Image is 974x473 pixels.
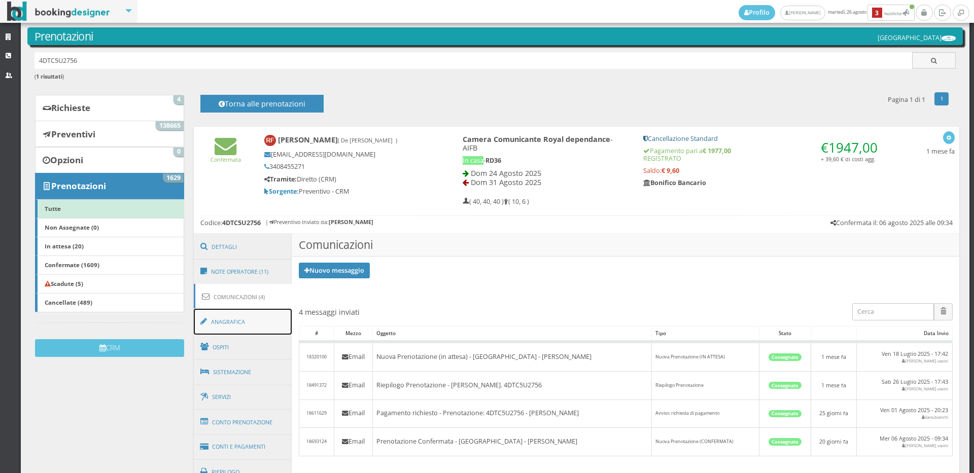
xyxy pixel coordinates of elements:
h5: [GEOGRAPHIC_DATA] [878,34,956,42]
h6: | Preventivo inviato da: [265,219,373,226]
h6: Sab 26 Luglio 2025 - 17:43 [860,379,948,392]
a: [PERSON_NAME] [780,6,825,20]
h5: 3408455271 [264,163,428,170]
h5: Diretto (CRM) [264,175,428,183]
span: martedì, 26 agosto [739,5,916,21]
b: Bonifico Bancario [643,178,706,187]
div: Consegnato [769,438,802,445]
h5: Email [338,381,368,389]
a: Richieste 4 [35,95,184,121]
h5: Email [338,353,368,360]
h6: 1 mese fa [815,354,853,360]
h5: [EMAIL_ADDRESS][DOMAIN_NAME] [264,151,428,158]
td: Nuova Prenotazione (IN ATTESA) [652,342,759,371]
a: Comunicazioni (4) [194,284,292,310]
td: Avviso: richiesta di pagamento [652,399,759,428]
div: Consegnato [769,410,802,417]
a: Conti e Pagamenti [194,434,292,460]
a: Nuovo messaggio [299,263,370,278]
div: Oggetto [373,326,651,341]
button: CRM [35,339,184,357]
a: Note Operatore (11) [194,259,292,285]
button: 3Notifiche [867,5,915,21]
h5: 1 mese fa [926,148,955,155]
td: Nuova Prenotazione (CONFERMATA) [652,428,759,456]
a: Profilo [739,5,775,20]
button: Torna alle prenotazioni [200,95,324,113]
b: Prenotazioni [51,180,106,192]
img: BookingDesigner.com [7,2,110,21]
b: Scadute (5) [45,279,83,287]
h5: Pagamento pari a REGISTRATO [643,147,882,162]
a: Anagrafica [194,309,292,335]
b: Confermate (1609) [45,261,99,269]
b: Sorgente: [264,187,299,196]
small: [PERSON_NAME].vasini [902,386,948,391]
td: 18693124 [299,428,334,456]
input: Cerca [852,303,934,320]
h4: 4 messaggi inviati [299,308,360,316]
h5: Confermata il: 06 agosto 2025 alle 09:34 [830,219,953,227]
b: Preventivi [51,128,95,140]
a: In attesa (20) [35,237,184,256]
span: 1947,00 [828,138,878,157]
h5: Preventivo - CRM [264,188,428,195]
h5: Riepilogo Prenotazione - [PERSON_NAME]. 4DTC5U2756 [376,381,648,389]
span: € [821,138,878,157]
a: Ospiti [194,334,292,360]
a: Non Assegnate (0) [35,218,184,237]
b: 4DTC5U2756 [222,219,261,227]
h5: Pagina 1 di 1 [888,96,925,103]
td: 18611629 [299,399,334,428]
b: [PERSON_NAME] [278,135,397,144]
h6: 1 mese fa [815,382,853,389]
b: Opzioni [50,154,83,166]
a: Tutte [35,199,184,219]
div: Tipo [652,326,759,341]
a: Sistemazione [194,359,292,385]
strong: € 9,60 [662,166,679,175]
span: In casa [463,156,483,165]
b: In attesa (20) [45,242,84,250]
a: Conto Prenotazione [194,409,292,435]
span: 138665 [156,121,184,130]
h5: ( 40, 40, 40 ) ( 10, 6 ) [463,198,529,205]
td: Riepilogo Prenotazione [652,371,759,399]
strong: € 1977,00 [703,147,731,155]
h6: Mer 06 Agosto 2025 - 09:34 [860,435,948,449]
b: 1 risultati [36,72,62,80]
a: 1 [934,92,949,105]
a: Confermata [211,148,241,163]
td: 18491372 [299,371,334,399]
small: ( De [PERSON_NAME] ) [338,136,397,144]
b: Cancellate (489) [45,298,92,306]
h5: Nuova Prenotazione (in attesa) - [GEOGRAPHIC_DATA] - [PERSON_NAME] [376,353,648,360]
h5: Cancellazione Standard [643,135,882,142]
h5: Email [338,409,368,417]
div: # [299,326,334,341]
div: Consegnato [769,382,802,389]
span: Dom 24 Agosto 2025 [471,168,541,178]
b: RD36 [485,156,501,165]
h6: 20 giorni fa [815,439,853,445]
h6: ( ) [34,74,956,80]
span: 4 [173,95,184,104]
h4: Torna alle prenotazioni [212,99,312,115]
div: Mezzo [334,326,372,341]
b: [PERSON_NAME] [329,218,373,226]
input: Ricerca cliente - (inserisci il codice, il nome, il cognome, il numero di telefono o la mail) [34,52,913,69]
b: Camera Comunicante Royal dependance [463,134,610,144]
span: 1629 [163,173,184,183]
small: [PERSON_NAME].vasini [902,358,948,363]
a: Servizi [194,384,292,410]
small: ilaria.bianchi [922,414,948,420]
h5: Pagamento richiesto - Prenotazione: 4DTC5U2756 - [PERSON_NAME] [376,409,648,417]
h5: - [463,157,630,164]
img: Rita Francesio [264,135,276,147]
b: Non Assegnate (0) [45,223,99,231]
b: Tramite: [264,175,297,184]
span: Dom 31 Agosto 2025 [471,177,541,187]
a: Cancellate (489) [35,293,184,312]
h6: Ven 01 Agosto 2025 - 20:23 [860,407,948,420]
td: 18320100 [299,342,334,371]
